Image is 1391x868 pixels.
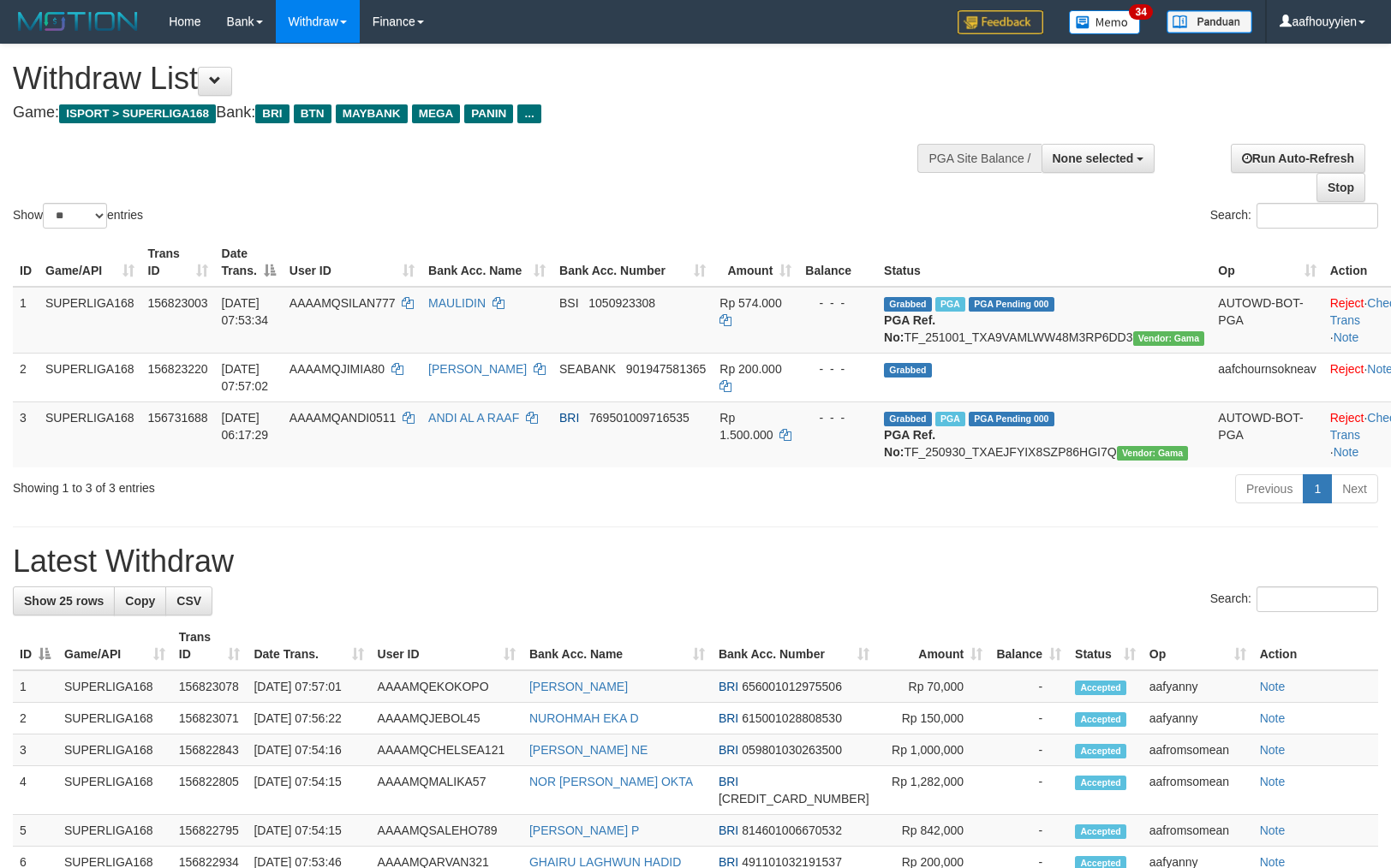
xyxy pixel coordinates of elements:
span: 156823003 [148,296,208,310]
th: User ID: activate to sort column ascending [283,238,421,287]
select: Showentries [43,203,107,229]
span: [DATE] 07:57:02 [222,362,269,393]
td: 1 [13,287,39,354]
a: Run Auto-Refresh [1231,144,1365,173]
td: 1 [13,670,57,703]
td: aafromsomean [1143,734,1253,766]
th: Balance: activate to sort column ascending [989,621,1068,670]
a: ANDI AL A RAAF [428,411,519,425]
a: Reject [1330,411,1364,425]
img: panduan.png [1167,10,1252,33]
td: AAAAMQCHELSEA121 [371,734,522,766]
span: BRI [559,411,579,425]
td: - [989,703,1068,734]
td: - [989,815,1068,847]
th: Bank Acc. Name: activate to sort column ascending [421,238,552,287]
input: Search: [1257,586,1378,612]
span: ISPORT > SUPERLIGA168 [59,104,216,123]
span: AAAAMQJIMIA80 [290,362,385,376]
td: AUTOWD-BOT-PGA [1211,401,1322,467]
span: PGA Pending [969,297,1054,312]
td: SUPERLIGA168 [57,703,172,734]
span: Grabbed [884,297,932,312]
td: Rp 842,000 [876,815,989,847]
td: SUPERLIGA168 [39,287,141,354]
a: Note [1260,680,1286,693]
span: SEABANK [559,362,616,376]
a: MAULIDIN [428,296,486,310]
span: BRI [719,823,738,837]
span: BRI [719,680,738,693]
span: Grabbed [884,363,932,378]
a: Note [1334,445,1359,459]
span: 156731688 [148,411,208,425]
span: Accepted [1075,681,1126,695]
span: None selected [1053,152,1134,165]
td: aafromsomean [1143,815,1253,847]
td: 156822843 [172,734,248,766]
span: Rp 574.000 [719,296,781,310]
span: Copy 1050923308 to clipboard [588,296,655,310]
span: Accepted [1075,712,1126,727]
span: AAAAMQSILAN777 [290,296,396,310]
a: 1 [1303,474,1332,503]
span: Copy [125,594,155,608]
h1: Withdraw List [13,62,910,96]
td: [DATE] 07:57:01 [247,670,370,703]
div: PGA Site Balance / [917,144,1041,173]
td: 2 [13,703,57,734]
h1: Latest Withdraw [13,544,1378,579]
td: 3 [13,401,39,467]
label: Show entries [13,203,143,229]
th: Trans ID: activate to sort column ascending [172,621,248,670]
td: [DATE] 07:54:16 [247,734,370,766]
td: aafyanny [1143,670,1253,703]
td: 156823078 [172,670,248,703]
td: AAAAMQEKOKOPO [371,670,522,703]
td: [DATE] 07:54:15 [247,766,370,815]
td: aafyanny [1143,703,1253,734]
span: ... [517,104,540,123]
th: Game/API: activate to sort column ascending [57,621,172,670]
a: Note [1260,743,1286,757]
td: TF_250930_TXAEJFYIX8SZP86HGI7Q [877,401,1211,467]
td: SUPERLIGA168 [57,766,172,815]
span: PGA Pending [969,412,1054,426]
span: Vendor URL: https://trx31.1velocity.biz [1133,331,1205,346]
span: BRI [719,711,738,725]
span: Copy 769501009716535 to clipboard [589,411,690,425]
span: [DATE] 07:53:34 [222,296,269,327]
span: CSV [176,594,201,608]
th: Status: activate to sort column ascending [1068,621,1143,670]
span: Accepted [1075,776,1126,790]
td: [DATE] 07:54:15 [247,815,370,847]
td: 156822795 [172,815,248,847]
td: aafromsomean [1143,766,1253,815]
img: Button%20Memo.svg [1069,10,1141,34]
a: Previous [1235,474,1304,503]
span: Rp 1.500.000 [719,411,773,442]
span: Copy 814601006670532 to clipboard [742,823,842,837]
a: Note [1260,823,1286,837]
td: Rp 150,000 [876,703,989,734]
th: User ID: activate to sort column ascending [371,621,522,670]
th: Bank Acc. Number: activate to sort column ascending [552,238,713,287]
td: SUPERLIGA168 [57,670,172,703]
td: aafchournsokneav [1211,353,1322,401]
img: Feedback.jpg [958,10,1043,34]
span: Copy 602001004818506 to clipboard [719,792,869,806]
span: Copy 059801030263500 to clipboard [742,743,842,757]
a: CSV [165,586,212,615]
th: Date Trans.: activate to sort column ascending [247,621,370,670]
span: BRI [719,775,738,788]
div: - - - [805,409,870,426]
input: Search: [1257,203,1378,229]
a: NOR [PERSON_NAME] OKTA [529,775,693,788]
span: MAYBANK [336,104,408,123]
th: Bank Acc. Number: activate to sort column ascending [712,621,876,670]
th: Date Trans.: activate to sort column descending [215,238,283,287]
div: Showing 1 to 3 of 3 entries [13,473,567,496]
div: - - - [805,294,870,312]
span: 156823220 [148,362,208,376]
th: ID [13,238,39,287]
